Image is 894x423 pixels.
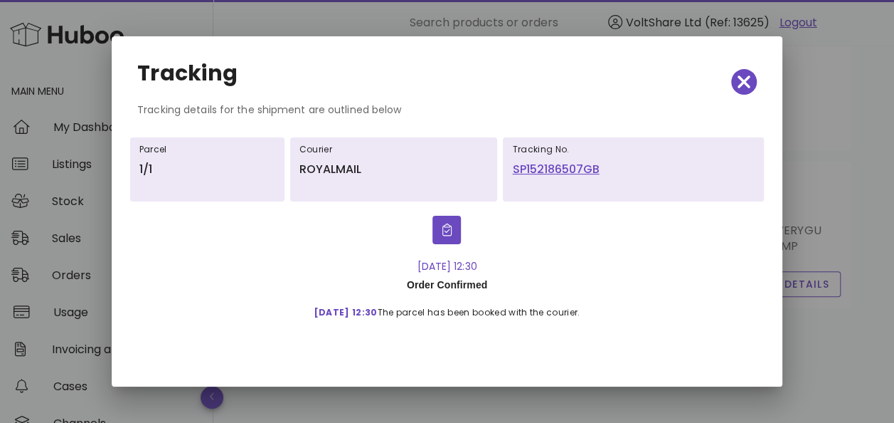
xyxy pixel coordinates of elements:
[303,258,592,274] div: [DATE] 12:30
[126,102,768,129] div: Tracking details for the shipment are outlined below
[512,144,755,155] h6: Tracking No.
[512,161,755,178] a: SP152186507GB
[314,306,378,318] span: [DATE] 12:30
[139,161,275,178] p: 1/1
[303,274,592,296] div: Order Confirmed
[139,144,275,155] h6: Parcel
[137,62,238,85] h2: Tracking
[299,144,489,155] h6: Courier
[299,161,489,178] p: ROYALMAIL
[303,296,592,321] div: The parcel has been booked with the courier.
